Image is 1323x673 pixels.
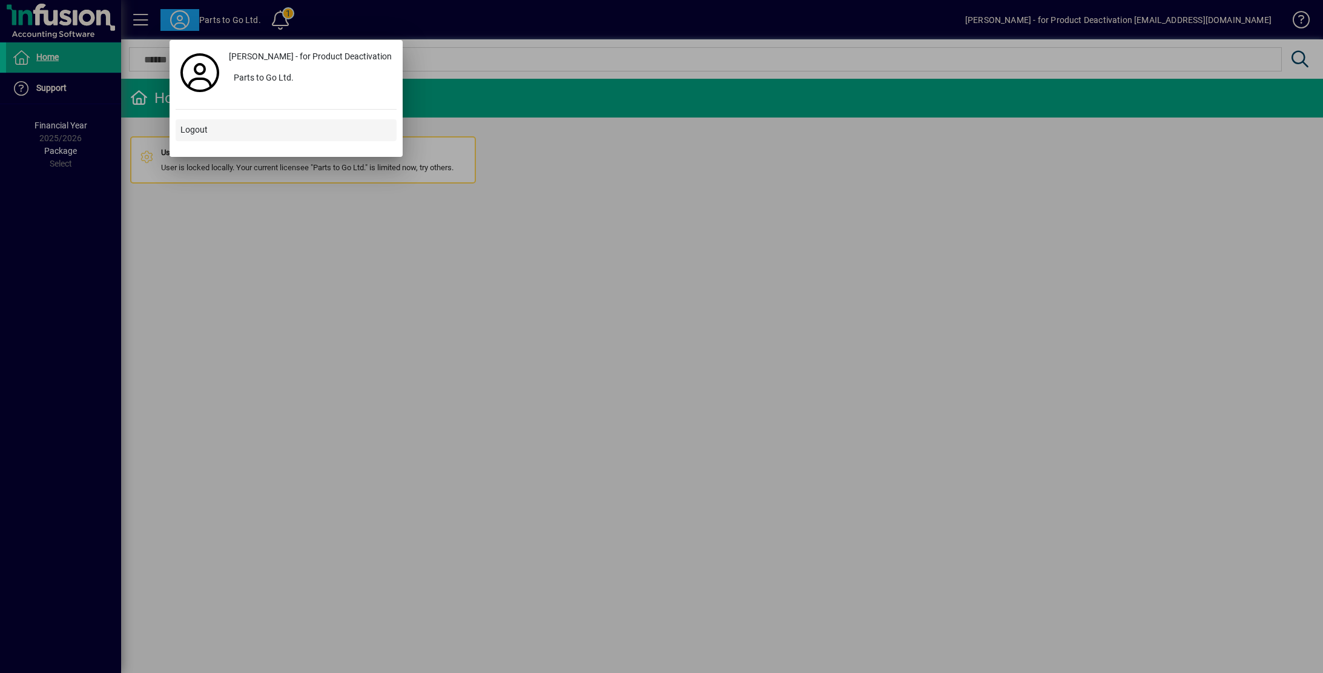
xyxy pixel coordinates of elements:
a: [PERSON_NAME] - for Product Deactivation [224,46,397,68]
span: [PERSON_NAME] - for Product Deactivation [229,50,392,63]
span: Logout [180,124,208,136]
button: Parts to Go Ltd. [224,68,397,90]
button: Logout [176,119,397,141]
a: Profile [176,62,224,84]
